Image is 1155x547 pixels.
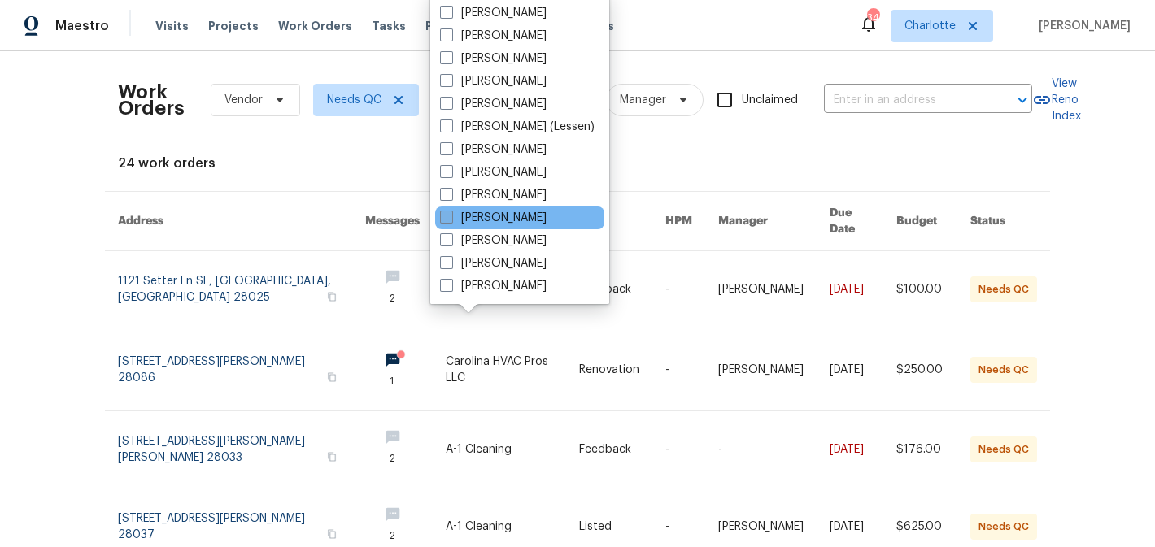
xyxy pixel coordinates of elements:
[440,164,547,180] label: [PERSON_NAME]
[325,449,339,464] button: Copy Address
[325,527,339,541] button: Copy Address
[118,84,185,116] h2: Work Orders
[566,328,652,411] td: Renovation
[904,18,956,34] span: Charlotte
[705,328,817,411] td: [PERSON_NAME]
[440,141,547,158] label: [PERSON_NAME]
[325,289,339,304] button: Copy Address
[440,96,547,112] label: [PERSON_NAME]
[440,187,547,203] label: [PERSON_NAME]
[1032,76,1081,124] a: View Reno Index
[118,155,1037,171] div: 24 work orders
[566,251,652,328] td: Feedback
[867,10,878,26] div: 34
[957,192,1050,251] th: Status
[55,18,109,34] span: Maestro
[372,20,406,32] span: Tasks
[155,18,189,34] span: Visits
[440,278,547,294] label: [PERSON_NAME]
[278,18,352,34] span: Work Orders
[208,18,259,34] span: Projects
[652,251,705,328] td: -
[824,88,987,113] input: Enter in an address
[440,232,547,249] label: [PERSON_NAME]
[440,73,547,89] label: [PERSON_NAME]
[705,411,817,488] td: -
[440,210,547,226] label: [PERSON_NAME]
[742,92,798,109] span: Unclaimed
[440,119,595,135] label: [PERSON_NAME] (Lessen)
[705,192,817,251] th: Manager
[705,251,817,328] td: [PERSON_NAME]
[1011,89,1034,111] button: Open
[433,411,566,488] td: A-1 Cleaning
[105,192,352,251] th: Address
[327,92,381,108] span: Needs QC
[652,192,705,251] th: HPM
[566,192,652,251] th: Kind
[224,92,263,108] span: Vendor
[883,192,957,251] th: Budget
[566,411,652,488] td: Feedback
[817,192,883,251] th: Due Date
[620,92,666,108] span: Manager
[652,328,705,411] td: -
[425,18,489,34] span: Properties
[440,5,547,21] label: [PERSON_NAME]
[352,192,433,251] th: Messages
[652,411,705,488] td: -
[1032,18,1131,34] span: [PERSON_NAME]
[440,50,547,67] label: [PERSON_NAME]
[325,370,339,384] button: Copy Address
[440,28,547,44] label: [PERSON_NAME]
[440,255,547,271] label: [PERSON_NAME]
[433,328,566,411] td: Carolina HVAC Pros LLC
